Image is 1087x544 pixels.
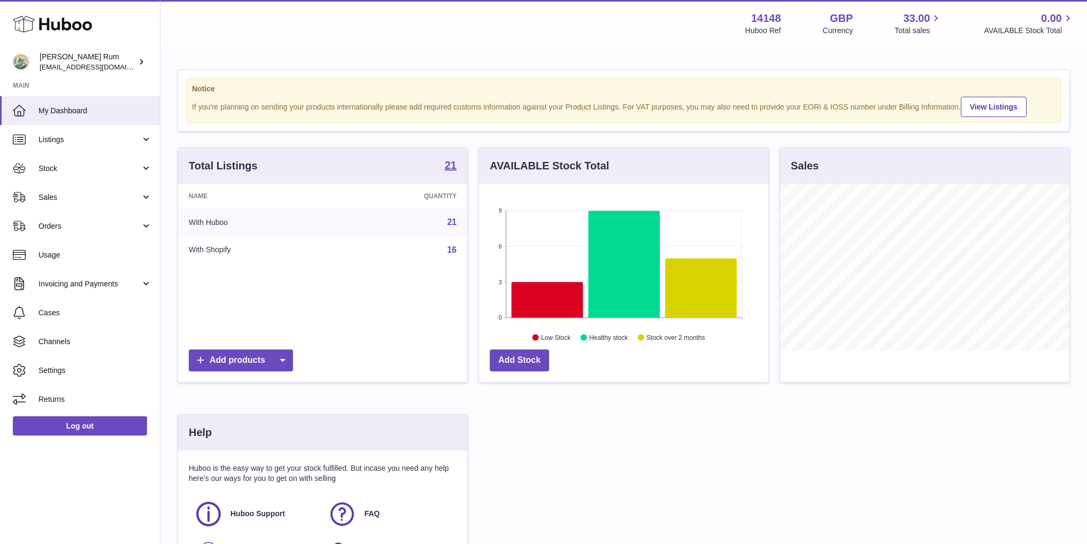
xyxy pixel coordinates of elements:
[40,63,157,71] span: [EMAIL_ADDRESS][DOMAIN_NAME]
[791,159,819,173] h3: Sales
[1041,11,1062,26] span: 0.00
[38,337,152,347] span: Channels
[751,11,781,26] strong: 14148
[38,279,141,289] span: Invoicing and Payments
[895,26,942,36] span: Total sales
[961,97,1027,117] a: View Listings
[38,106,152,116] span: My Dashboard
[490,159,609,173] h3: AVAILABLE Stock Total
[895,11,942,36] a: 33.00 Total sales
[498,279,502,285] text: 3
[490,349,549,371] a: Add Stock
[194,500,317,529] a: Huboo Support
[984,11,1074,36] a: 0.00 AVAILABLE Stock Total
[13,416,147,436] a: Log out
[445,160,457,173] a: 21
[334,184,467,208] th: Quantity
[189,349,293,371] a: Add products
[823,26,853,36] div: Currency
[38,135,141,145] span: Listings
[192,84,1055,94] strong: Notice
[38,308,152,318] span: Cases
[903,11,930,26] span: 33.00
[40,52,136,72] div: [PERSON_NAME] Rum
[745,26,781,36] div: Huboo Ref
[230,509,285,519] span: Huboo Support
[541,334,571,341] text: Low Stock
[830,11,853,26] strong: GBP
[447,245,457,254] a: 16
[38,394,152,405] span: Returns
[498,207,502,214] text: 9
[498,314,502,321] text: 0
[445,160,457,170] strong: 21
[38,250,152,260] span: Usage
[189,425,212,440] h3: Help
[189,463,457,484] p: Huboo is the easy way to get your stock fulfilled. But incase you need any help here's our ways f...
[38,221,141,231] span: Orders
[38,192,141,203] span: Sales
[38,164,141,174] span: Stock
[984,26,1074,36] span: AVAILABLE Stock Total
[589,334,628,341] text: Healthy stock
[364,509,380,519] span: FAQ
[498,243,502,250] text: 6
[38,366,152,376] span: Settings
[447,217,457,227] a: 21
[178,208,334,236] td: With Huboo
[178,184,334,208] th: Name
[192,95,1055,117] div: If you're planning on sending your products internationally please add required customs informati...
[646,334,705,341] text: Stock over 2 months
[328,500,451,529] a: FAQ
[13,54,29,70] img: mail@bartirum.wales
[178,236,334,264] td: With Shopify
[189,159,258,173] h3: Total Listings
